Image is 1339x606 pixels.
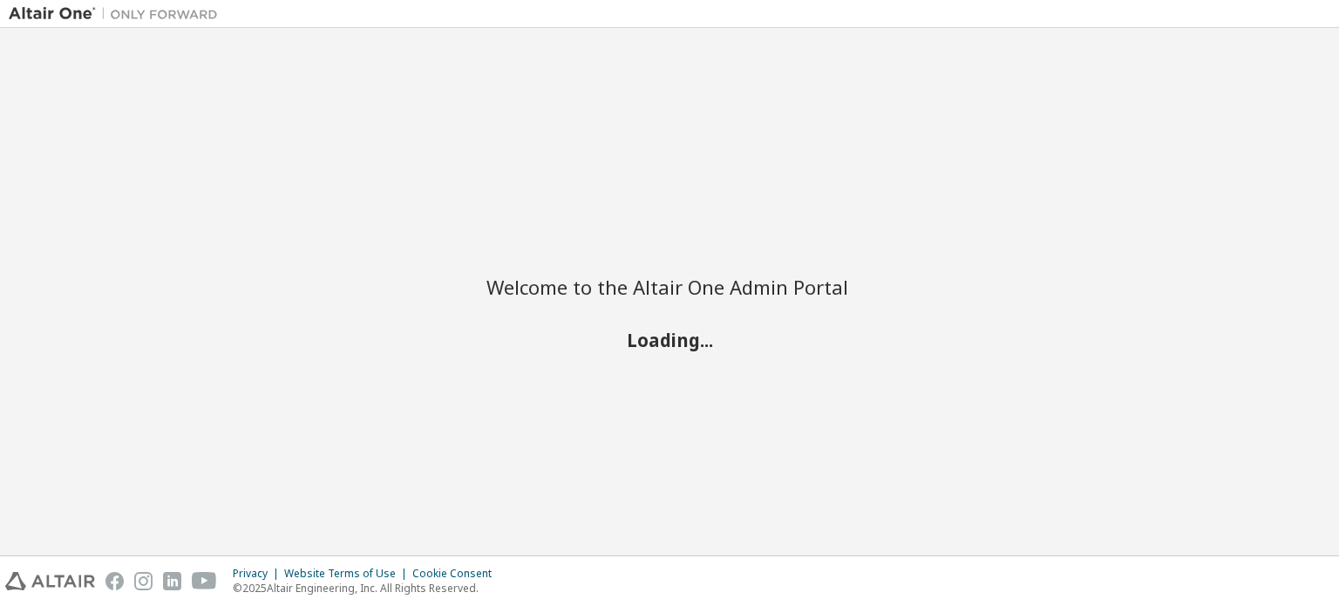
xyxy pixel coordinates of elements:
[486,328,853,351] h2: Loading...
[163,572,181,590] img: linkedin.svg
[233,567,284,581] div: Privacy
[233,581,502,596] p: © 2025 Altair Engineering, Inc. All Rights Reserved.
[9,5,227,23] img: Altair One
[486,275,853,299] h2: Welcome to the Altair One Admin Portal
[105,572,124,590] img: facebook.svg
[412,567,502,581] div: Cookie Consent
[5,572,95,590] img: altair_logo.svg
[134,572,153,590] img: instagram.svg
[284,567,412,581] div: Website Terms of Use
[192,572,217,590] img: youtube.svg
